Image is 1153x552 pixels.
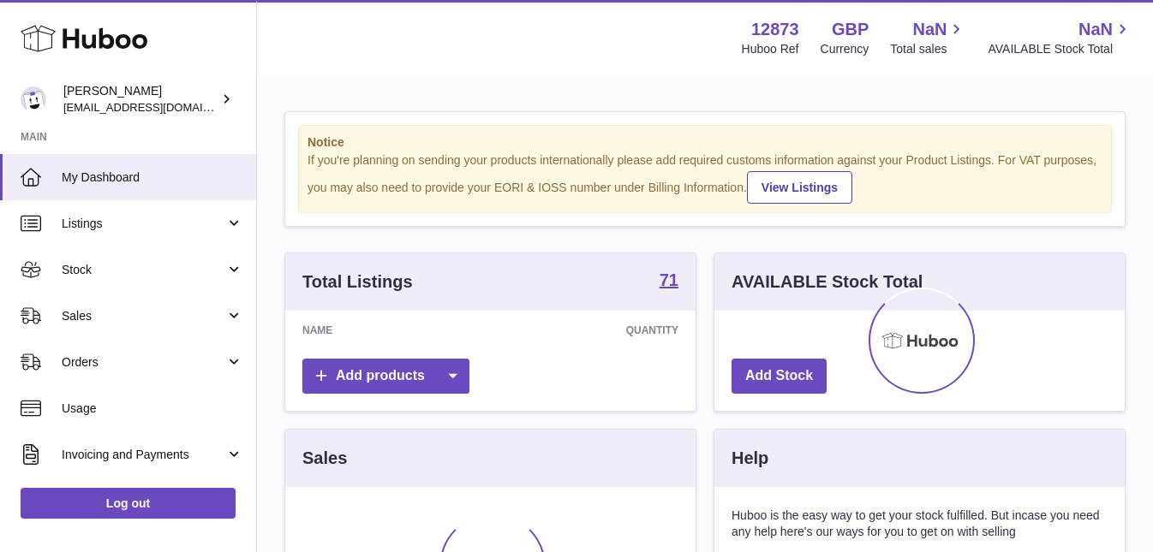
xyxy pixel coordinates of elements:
[732,447,768,470] h3: Help
[308,152,1102,204] div: If you're planning on sending your products internationally please add required customs informati...
[751,18,799,41] strong: 12873
[660,271,678,292] a: 71
[62,262,225,278] span: Stock
[821,41,869,57] div: Currency
[302,359,469,394] a: Add products
[747,171,852,204] a: View Listings
[62,354,225,371] span: Orders
[732,270,923,294] h3: AVAILABLE Stock Total
[742,41,799,57] div: Huboo Ref
[988,18,1132,57] a: NaN AVAILABLE Stock Total
[302,447,347,470] h3: Sales
[732,507,1108,540] p: Huboo is the easy way to get your stock fulfilled. But incase you need any help here's our ways f...
[732,359,827,394] a: Add Stock
[62,216,225,232] span: Listings
[308,134,1102,151] strong: Notice
[62,401,243,417] span: Usage
[62,308,225,324] span: Sales
[890,41,966,57] span: Total sales
[1078,18,1113,41] span: NaN
[832,18,869,41] strong: GBP
[21,86,46,112] img: tikhon.oleinikov@sleepandglow.com
[62,447,225,463] span: Invoicing and Payments
[21,488,236,519] a: Log out
[302,270,413,294] h3: Total Listings
[63,83,218,116] div: [PERSON_NAME]
[285,311,460,350] th: Name
[62,169,243,186] span: My Dashboard
[460,311,696,350] th: Quantity
[912,18,947,41] span: NaN
[660,271,678,288] strong: 71
[988,41,1132,57] span: AVAILABLE Stock Total
[63,100,252,114] span: [EMAIL_ADDRESS][DOMAIN_NAME]
[890,18,966,57] a: NaN Total sales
